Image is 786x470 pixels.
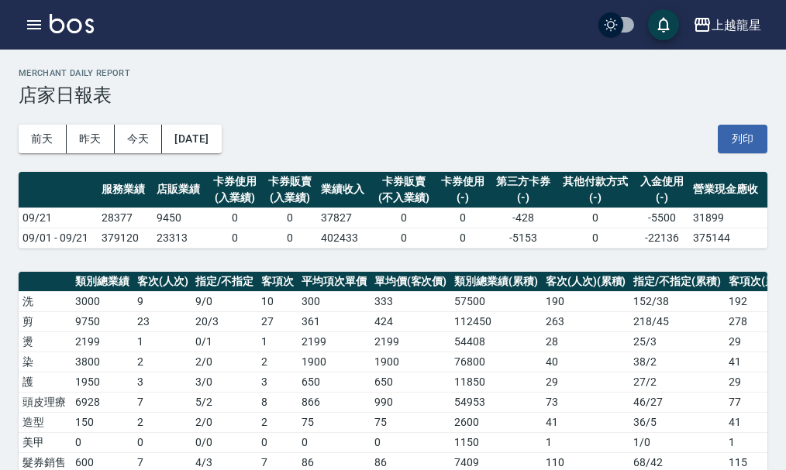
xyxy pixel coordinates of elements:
td: 20 / 3 [191,311,257,331]
td: 0 / 0 [191,432,257,452]
td: 8 [257,392,298,412]
td: 0 [371,432,451,452]
td: 11850 [450,372,542,392]
td: 218 / 45 [629,311,725,331]
td: 0 [372,208,435,228]
td: 2 [257,352,298,372]
td: -5153 [490,228,557,248]
td: 2 / 0 [191,412,257,432]
td: 9750 [71,311,133,331]
div: 第三方卡券 [494,173,553,190]
td: 866 [298,392,371,412]
td: 美甲 [19,432,71,452]
button: 前天 [19,125,67,153]
div: 其他付款方式 [560,173,631,190]
td: 57500 [450,291,542,311]
th: 客次(人次)(累積) [542,272,630,292]
td: 190 [542,291,630,311]
th: 指定/不指定(累積) [629,272,725,292]
td: 09/01 - 09/21 [19,228,98,248]
td: 2600 [450,412,542,432]
td: 0 [435,228,490,248]
th: 業績收入 [317,172,372,208]
td: 23313 [153,228,208,248]
td: 3 / 0 [191,372,257,392]
td: 7 [133,392,192,412]
td: 263 [542,311,630,331]
td: -22136 [635,228,690,248]
td: 152 / 38 [629,291,725,311]
td: 1900 [298,352,371,372]
td: 650 [371,372,451,392]
td: 造型 [19,412,71,432]
td: 375144 [689,228,767,248]
td: 剪 [19,311,71,331]
td: 0 [557,208,635,228]
h3: 店家日報表 [19,84,767,106]
td: 29 [542,372,630,392]
th: 單均價(客次價) [371,272,451,292]
td: 0 [298,432,371,452]
button: 今天 [115,125,163,153]
td: 1900 [371,352,451,372]
button: 列印 [718,125,767,153]
th: 店販業績 [153,172,208,208]
th: 服務業績 [98,172,153,208]
th: 客次(人次) [133,272,192,292]
td: -428 [490,208,557,228]
td: 1 [542,432,630,452]
td: 3 [133,372,192,392]
td: 28 [542,331,630,352]
td: 402433 [317,228,372,248]
td: 37827 [317,208,372,228]
td: 54408 [450,331,542,352]
td: 38 / 2 [629,352,725,372]
td: 2 [257,412,298,432]
td: 25 / 3 [629,331,725,352]
td: 1 / 0 [629,432,725,452]
td: 41 [542,412,630,432]
td: 6928 [71,392,133,412]
td: 0 [372,228,435,248]
td: 0 [71,432,133,452]
td: 333 [371,291,451,311]
th: 類別總業績 [71,272,133,292]
td: 0 [557,228,635,248]
td: 1 [133,331,192,352]
th: 類別總業績(累積) [450,272,542,292]
h2: Merchant Daily Report [19,68,767,78]
td: 379120 [98,228,153,248]
td: 0 [208,208,263,228]
td: 1 [257,331,298,352]
td: 361 [298,311,371,331]
td: 73 [542,392,630,412]
td: 2199 [298,331,371,352]
div: 卡券販賣 [376,173,431,190]
td: 36 / 5 [629,412,725,432]
td: 9 / 0 [191,291,257,311]
td: 1150 [450,432,542,452]
div: (入業績) [212,190,259,206]
table: a dense table [19,172,767,249]
td: 300 [298,291,371,311]
div: (-) [494,190,553,206]
div: (入業績) [267,190,314,206]
td: 27 [257,311,298,331]
th: 客項次 [257,272,298,292]
td: 54953 [450,392,542,412]
button: 昨天 [67,125,115,153]
td: 0 [263,208,318,228]
td: 3 [257,372,298,392]
div: 上越龍星 [712,15,761,35]
td: 染 [19,352,71,372]
td: 0 / 1 [191,331,257,352]
td: -5500 [635,208,690,228]
div: 卡券使用 [212,173,259,190]
td: 150 [71,412,133,432]
td: 0 [263,228,318,248]
td: 46 / 27 [629,392,725,412]
img: Logo [50,14,94,33]
button: [DATE] [162,125,221,153]
button: save [648,9,679,40]
td: 2 / 0 [191,352,257,372]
